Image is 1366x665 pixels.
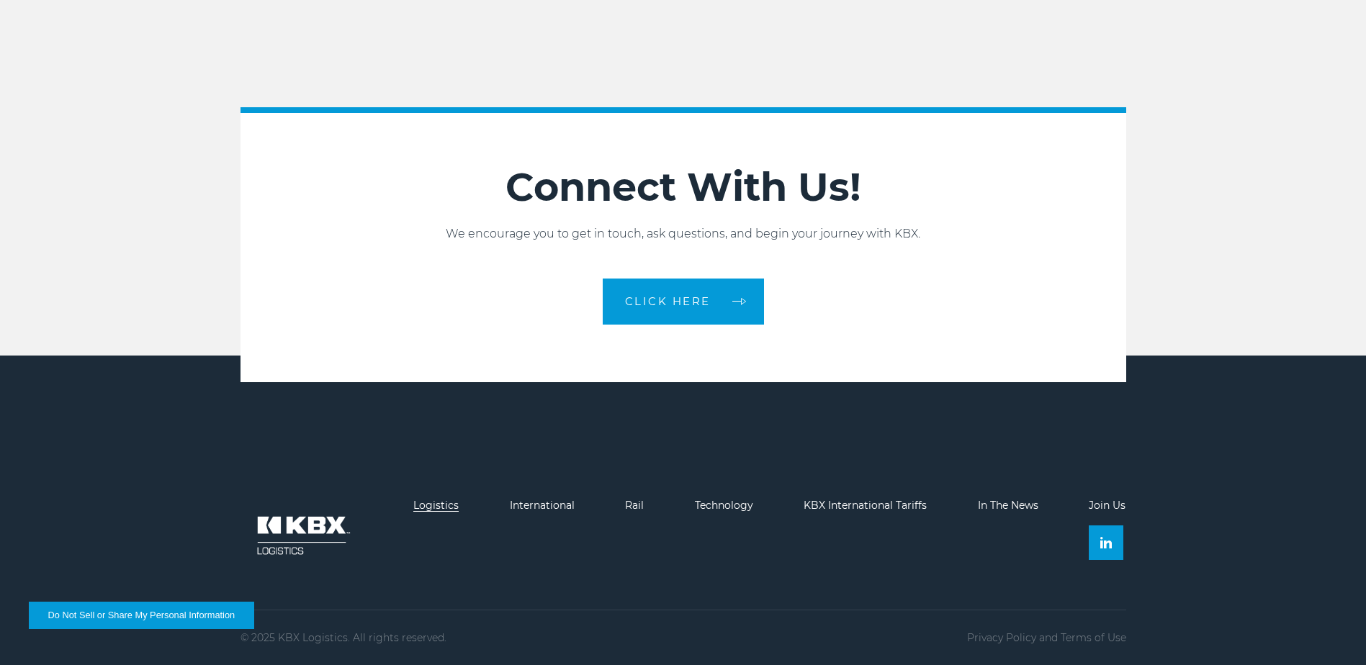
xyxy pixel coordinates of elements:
span: and [1039,631,1058,644]
h2: Connect With Us! [241,163,1126,211]
p: © 2025 KBX Logistics. All rights reserved. [241,632,446,643]
button: Do Not Sell or Share My Personal Information [29,602,254,629]
a: Join Us [1089,499,1125,512]
iframe: Chat Widget [1294,596,1366,665]
a: Logistics [413,499,459,512]
a: International [510,499,575,512]
span: CLICK HERE [625,296,711,307]
a: CLICK HERE arrow arrow [603,279,764,325]
a: Technology [695,499,753,512]
a: Privacy Policy [967,631,1036,644]
a: Rail [625,499,644,512]
a: In The News [978,499,1038,512]
a: KBX International Tariffs [804,499,927,512]
img: Linkedin [1100,537,1112,548]
a: Terms of Use [1061,631,1126,644]
p: We encourage you to get in touch, ask questions, and begin your journey with KBX. [241,225,1126,243]
img: kbx logo [241,499,363,571]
